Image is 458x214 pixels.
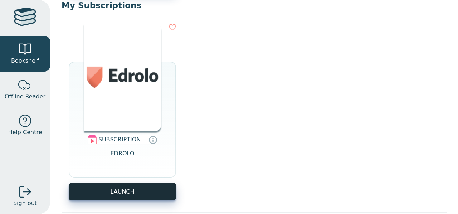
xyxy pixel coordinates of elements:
[69,183,176,200] button: LAUNCH
[110,149,134,166] span: EDROLO
[88,135,97,144] img: subscription.svg
[8,128,42,137] span: Help Centre
[5,92,45,101] span: Offline Reader
[11,57,39,65] span: Bookshelf
[98,136,141,143] span: SUBSCRIPTION
[13,199,37,208] span: Sign out
[148,136,157,144] a: Digital subscriptions can include coursework, exercises and interactive content. Subscriptions ar...
[84,24,161,131] img: 5f389cd2-8f31-4fab-b139-59f60066100f.png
